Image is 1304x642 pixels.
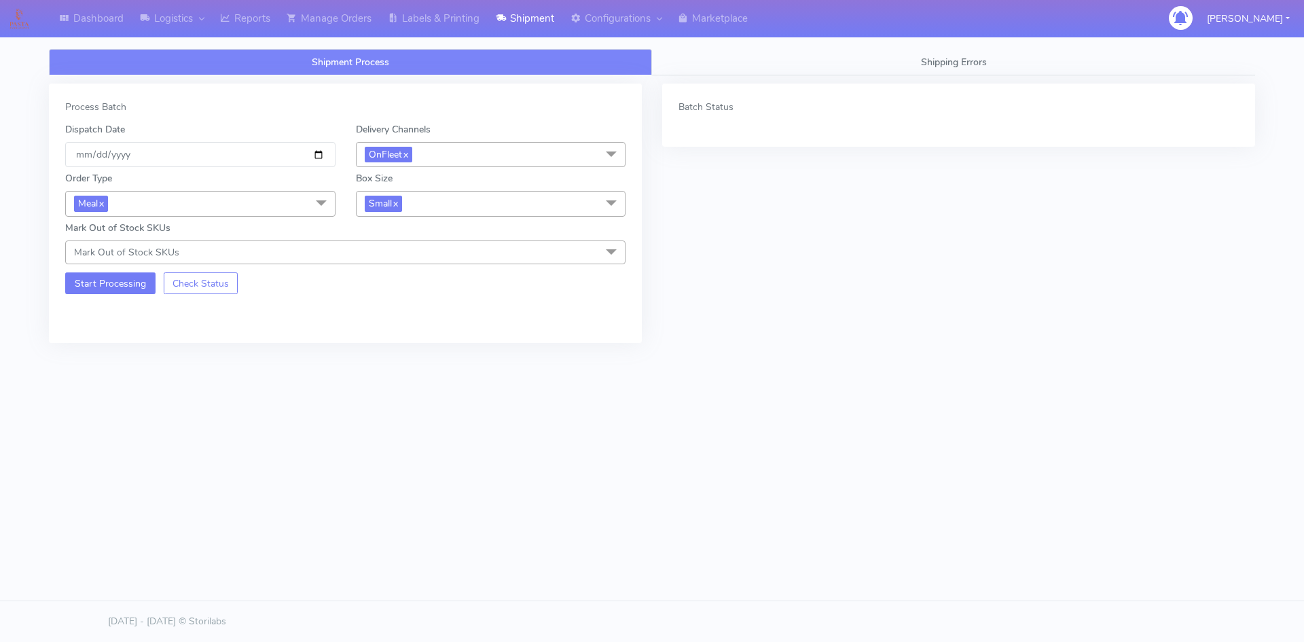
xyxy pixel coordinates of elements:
[65,100,626,114] div: Process Batch
[356,122,431,137] label: Delivery Channels
[49,49,1255,75] ul: Tabs
[65,122,125,137] label: Dispatch Date
[312,56,389,69] span: Shipment Process
[1197,5,1300,33] button: [PERSON_NAME]
[98,196,104,210] a: x
[365,147,412,162] span: OnFleet
[921,56,987,69] span: Shipping Errors
[164,272,238,294] button: Check Status
[678,100,1239,114] div: Batch Status
[392,196,398,210] a: x
[402,147,408,161] a: x
[74,196,108,211] span: Meal
[365,196,402,211] span: Small
[356,171,393,185] label: Box Size
[65,272,156,294] button: Start Processing
[65,221,170,235] label: Mark Out of Stock SKUs
[74,246,179,259] span: Mark Out of Stock SKUs
[65,171,112,185] label: Order Type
